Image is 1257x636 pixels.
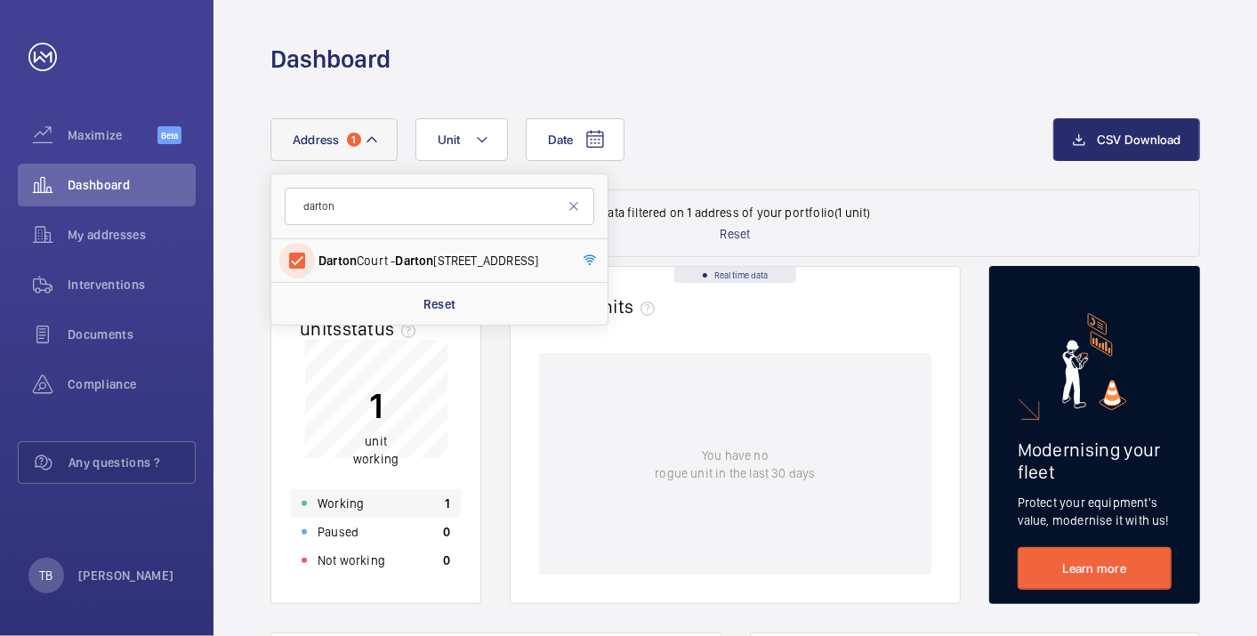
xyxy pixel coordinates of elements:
a: Learn more [1018,547,1172,590]
div: Real time data [674,267,796,283]
span: Court - [STREET_ADDRESS] [318,252,563,270]
span: Beta [157,126,181,144]
p: Paused [318,523,359,541]
span: status [342,318,423,340]
span: 1 [347,133,361,147]
p: 1 [445,495,450,512]
p: 1 [353,384,399,429]
h1: Dashboard [270,43,391,76]
span: units [592,295,663,318]
p: Protect your equipment's value, modernise it with us! [1018,494,1172,529]
button: Address1 [270,118,398,161]
p: [PERSON_NAME] [78,567,174,584]
h2: Modernising your fleet [1018,439,1172,483]
button: Date [526,118,624,161]
p: 0 [443,551,450,569]
img: marketing-card.svg [1062,313,1127,410]
span: Compliance [68,375,196,393]
span: Date [548,133,574,147]
p: 0 [443,523,450,541]
span: My addresses [68,226,196,244]
p: You have no rogue unit in the last 30 days [655,447,815,482]
span: Maximize [68,126,157,144]
input: Search by address [285,188,594,225]
button: Unit [415,118,508,161]
span: Darton [318,254,357,268]
p: Working [318,495,364,512]
p: Reset [721,225,751,243]
p: Not working [318,551,385,569]
span: Interventions [68,276,196,294]
span: Documents [68,326,196,343]
span: Unit [438,133,461,147]
p: unit [353,433,399,469]
p: TB [39,567,52,584]
span: Dashboard [68,176,196,194]
span: CSV Download [1097,133,1181,147]
p: Data filtered on 1 address of your portfolio (1 unit) [600,204,870,221]
span: Any questions ? [68,454,195,471]
button: CSV Download [1053,118,1200,161]
p: Reset [423,295,456,313]
span: Address [293,133,340,147]
span: Darton [395,254,433,268]
span: working [353,453,399,467]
